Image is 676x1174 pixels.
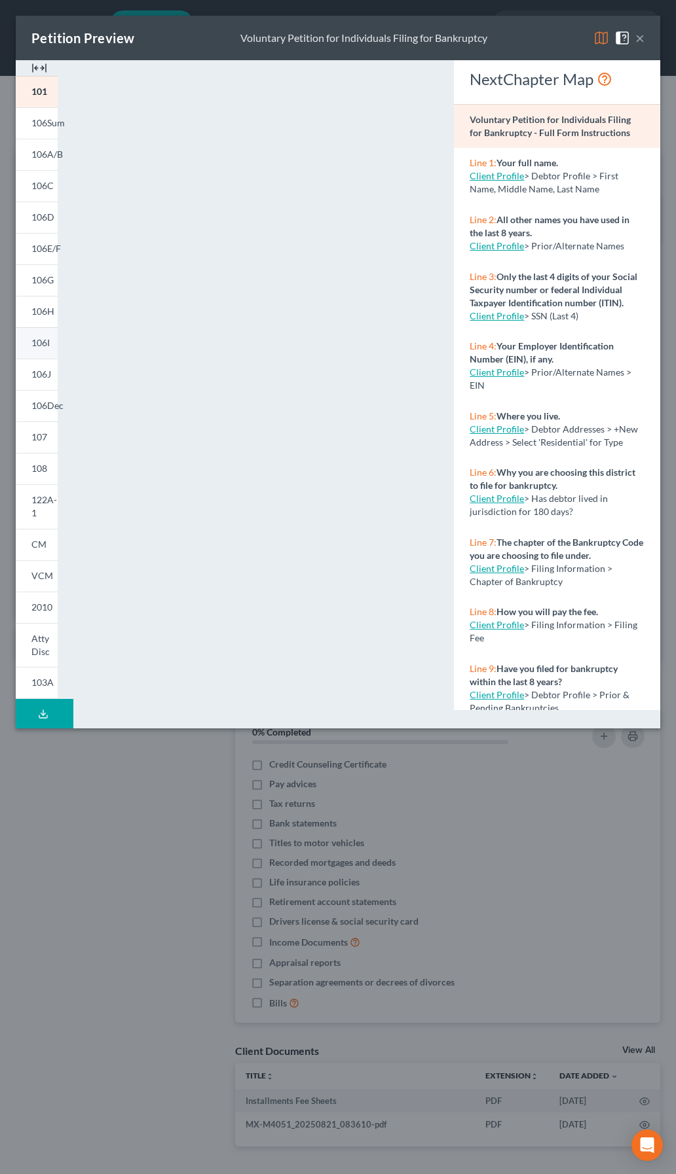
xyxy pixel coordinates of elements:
[31,368,51,380] span: 106J
[16,359,58,390] a: 106J
[31,149,63,160] span: 106A/B
[16,327,58,359] a: 106I
[470,606,497,617] span: Line 8:
[31,400,64,411] span: 106Dec
[240,31,487,46] div: Voluntary Petition for Individuals Filing for Bankruptcy
[470,467,497,478] span: Line 6:
[16,529,58,560] a: CM
[470,537,643,561] strong: The chapter of the Bankruptcy Code you are choosing to file under.
[524,240,624,251] span: > Prior/Alternate Names
[470,423,524,435] a: Client Profile
[470,619,637,643] span: > Filing Information > Filing Fee
[31,539,47,550] span: CM
[470,410,497,421] span: Line 5:
[31,463,47,474] span: 108
[470,310,524,321] a: Client Profile
[470,340,614,365] strong: Your Employer Identification Number (EIN), if any.
[31,677,54,688] span: 103A
[635,30,645,46] button: ×
[31,431,47,442] span: 107
[16,453,58,484] a: 108
[31,274,54,285] span: 106G
[470,366,524,378] a: Client Profile
[470,214,629,238] strong: All other names you have used in the last 8 years.
[470,271,637,308] strong: Only the last 4 digits of your Social Security number or federal Individual Taxpayer Identificati...
[31,306,54,317] span: 106H
[16,560,58,592] a: VCM
[631,1130,663,1161] div: Open Intercom Messenger
[16,202,58,233] a: 106D
[16,667,58,699] a: 103A
[470,689,524,700] a: Client Profile
[31,117,65,128] span: 106Sum
[470,214,497,225] span: Line 2:
[31,494,57,518] span: 122A-1
[497,157,558,168] strong: Your full name.
[497,410,560,421] strong: Where you live.
[31,60,47,76] img: expand-e0f6d898513216a626fdd78e52531dac95497ffd26381d4c15ee2fc46db09dca.svg
[31,29,134,47] div: Petition Preview
[497,606,598,617] strong: How you will pay the fee.
[81,71,431,709] iframe: <object ng-attr-data='[URL][DOMAIN_NAME]' type='application/pdf' width='100%' height='975px'></ob...
[16,296,58,327] a: 106H
[16,390,58,421] a: 106Dec
[16,421,58,453] a: 107
[31,633,50,657] span: Atty Disc
[470,663,618,687] strong: Have you filed for bankruptcy within the last 8 years?
[470,69,645,90] div: NextChapter Map
[16,76,58,107] a: 101
[31,211,54,222] span: 106D
[31,601,52,613] span: 2010
[470,170,618,194] span: > Debtor Profile > First Name, Middle Name, Last Name
[524,310,578,321] span: > SSN (Last 4)
[31,180,54,191] span: 106C
[31,570,53,581] span: VCM
[470,563,612,587] span: > Filing Information > Chapter of Bankruptcy
[470,240,524,251] a: Client Profile
[16,592,58,623] a: 2010
[593,30,609,46] img: map-eea8200ae884c6f1103ae1953ef3d486a96c86aabb227e865a55264e3737af1f.svg
[470,493,524,504] a: Client Profile
[16,107,58,139] a: 106Sum
[16,623,58,667] a: Atty Disc
[16,139,58,170] a: 106A/B
[470,157,497,168] span: Line 1:
[31,86,47,97] span: 101
[470,689,629,713] span: > Debtor Profile > Prior & Pending Bankruptcies
[31,243,61,254] span: 106E/F
[470,366,631,391] span: > Prior/Alternate Names > EIN
[470,271,497,282] span: Line 3:
[16,264,58,296] a: 106G
[31,337,50,348] span: 106I
[614,30,630,46] img: help-close-5ba153eb36485ed6c1ea00a893f15db1cb9b99d6cae46e1a8edb6c62d00a1a76.svg
[470,114,631,138] strong: Voluntary Petition for Individuals Filing for Bankruptcy - Full Form Instructions
[470,170,524,181] a: Client Profile
[470,340,497,351] span: Line 4:
[470,663,497,674] span: Line 9:
[470,619,524,630] a: Client Profile
[16,233,58,264] a: 106E/F
[16,170,58,202] a: 106C
[470,467,635,491] strong: Why you are choosing this district to file for bankruptcy.
[16,484,58,529] a: 122A-1
[470,423,638,448] span: > Debtor Addresses > +New Address > Select 'Residential' for Type
[470,563,524,574] a: Client Profile
[470,493,608,517] span: > Has debtor lived in jurisdiction for 180 days?
[470,537,497,548] span: Line 7:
